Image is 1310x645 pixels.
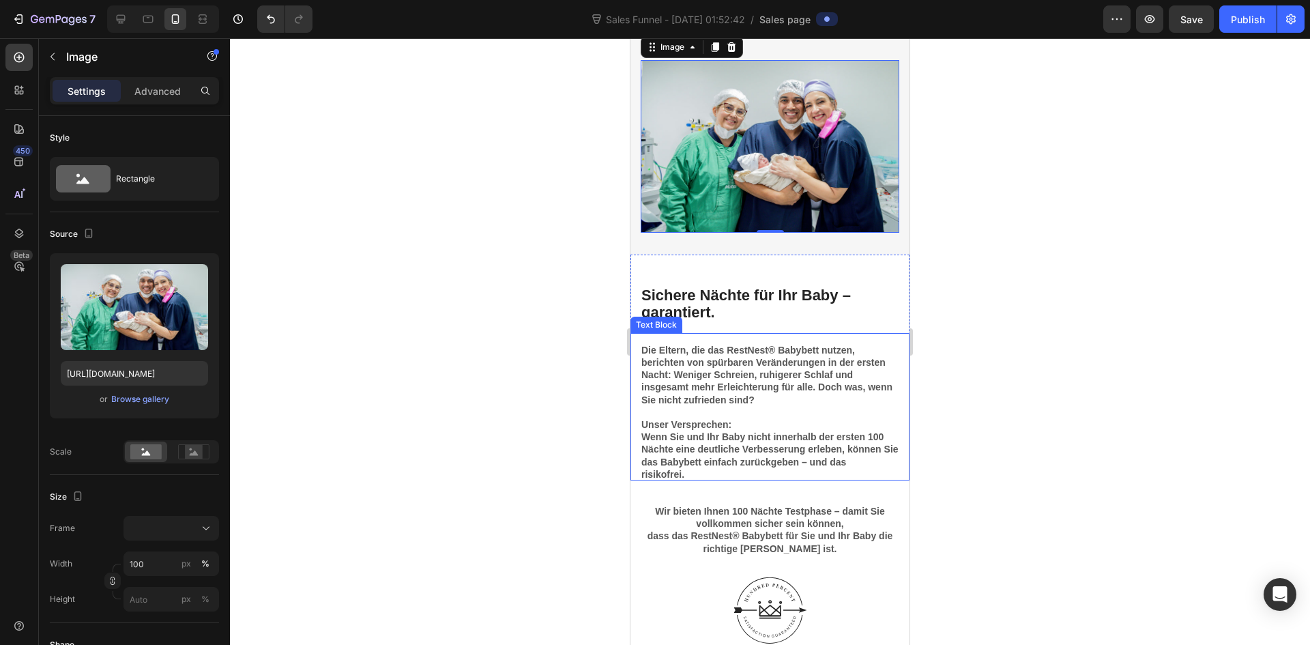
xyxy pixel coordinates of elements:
[61,264,208,350] img: preview-image
[178,556,194,572] button: %
[66,48,182,65] p: Image
[201,558,209,570] div: %
[10,250,33,261] div: Beta
[50,225,97,244] div: Source
[96,528,184,616] img: gempages_585888952540463819-1d290cb0-b617-43b4-a887-4803cf9ed87e.svg
[759,12,811,27] span: Sales page
[197,556,214,572] button: px
[61,361,208,386] input: https://example.com/image.jpg
[123,551,219,576] input: px%
[5,5,102,33] button: 7
[181,593,191,605] div: px
[89,11,96,27] p: 7
[50,522,75,534] label: Frame
[1231,12,1265,27] div: Publish
[603,12,748,27] span: Sales Funnel - [DATE] 01:52:42
[1180,14,1203,25] span: Save
[111,393,169,405] div: Browse gallery
[201,593,209,605] div: %
[68,84,106,98] p: Settings
[50,488,86,506] div: Size
[1264,578,1296,611] div: Open Intercom Messenger
[1219,5,1277,33] button: Publish
[178,591,194,607] button: %
[116,163,199,195] div: Rectangle
[50,558,72,570] label: Width
[751,12,754,27] span: /
[123,587,219,612] input: px%
[134,84,181,98] p: Advanced
[50,593,75,605] label: Height
[197,591,214,607] button: px
[50,446,72,458] div: Scale
[1169,5,1214,33] button: Save
[13,145,33,156] div: 450
[100,391,108,407] span: or
[257,5,312,33] div: Undo/Redo
[50,132,70,144] div: Style
[181,558,191,570] div: px
[630,38,909,645] iframe: Design area
[111,392,170,406] button: Browse gallery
